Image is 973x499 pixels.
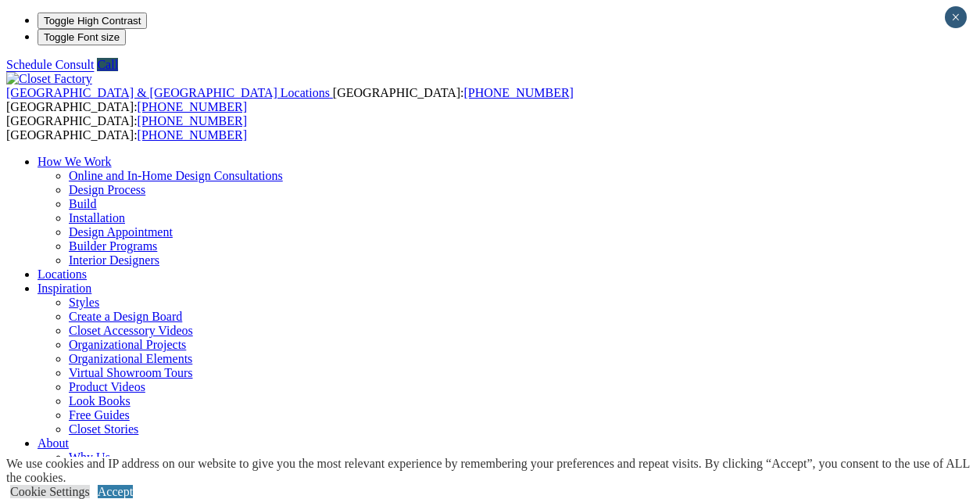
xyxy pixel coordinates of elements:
a: Create a Design Board [69,310,182,323]
a: Why Us [69,451,110,464]
a: Cookie Settings [10,485,90,498]
a: About [38,436,69,450]
a: [PHONE_NUMBER] [463,86,573,99]
a: Locations [38,267,87,281]
a: Product Videos [69,380,145,393]
span: [GEOGRAPHIC_DATA] & [GEOGRAPHIC_DATA] Locations [6,86,330,99]
span: [GEOGRAPHIC_DATA]: [GEOGRAPHIC_DATA]: [6,86,574,113]
a: [GEOGRAPHIC_DATA] & [GEOGRAPHIC_DATA] Locations [6,86,333,99]
a: Interior Designers [69,253,159,267]
a: [PHONE_NUMBER] [138,114,247,127]
a: Inspiration [38,282,91,295]
a: Builder Programs [69,239,157,253]
a: Call [97,58,118,71]
a: Accept [98,485,133,498]
a: Closet Accessory Videos [69,324,193,337]
a: Design Process [69,183,145,196]
a: [PHONE_NUMBER] [138,100,247,113]
a: Schedule Consult [6,58,94,71]
a: Online and In-Home Design Consultations [69,169,283,182]
a: Styles [69,296,99,309]
a: How We Work [38,155,112,168]
a: Design Appointment [69,225,173,239]
span: [GEOGRAPHIC_DATA]: [GEOGRAPHIC_DATA]: [6,114,247,142]
a: Build [69,197,97,210]
button: Toggle Font size [38,29,126,45]
a: Organizational Projects [69,338,186,351]
a: Closet Stories [69,422,138,436]
a: Organizational Elements [69,352,192,365]
img: Closet Factory [6,72,92,86]
a: Virtual Showroom Tours [69,366,193,379]
div: We use cookies and IP address on our website to give you the most relevant experience by remember... [6,457,973,485]
span: Toggle Font size [44,31,120,43]
span: Toggle High Contrast [44,15,141,27]
a: Installation [69,211,125,224]
a: Look Books [69,394,131,407]
button: Close [945,6,967,28]
a: Free Guides [69,408,130,422]
button: Toggle High Contrast [38,13,147,29]
a: [PHONE_NUMBER] [138,128,247,142]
